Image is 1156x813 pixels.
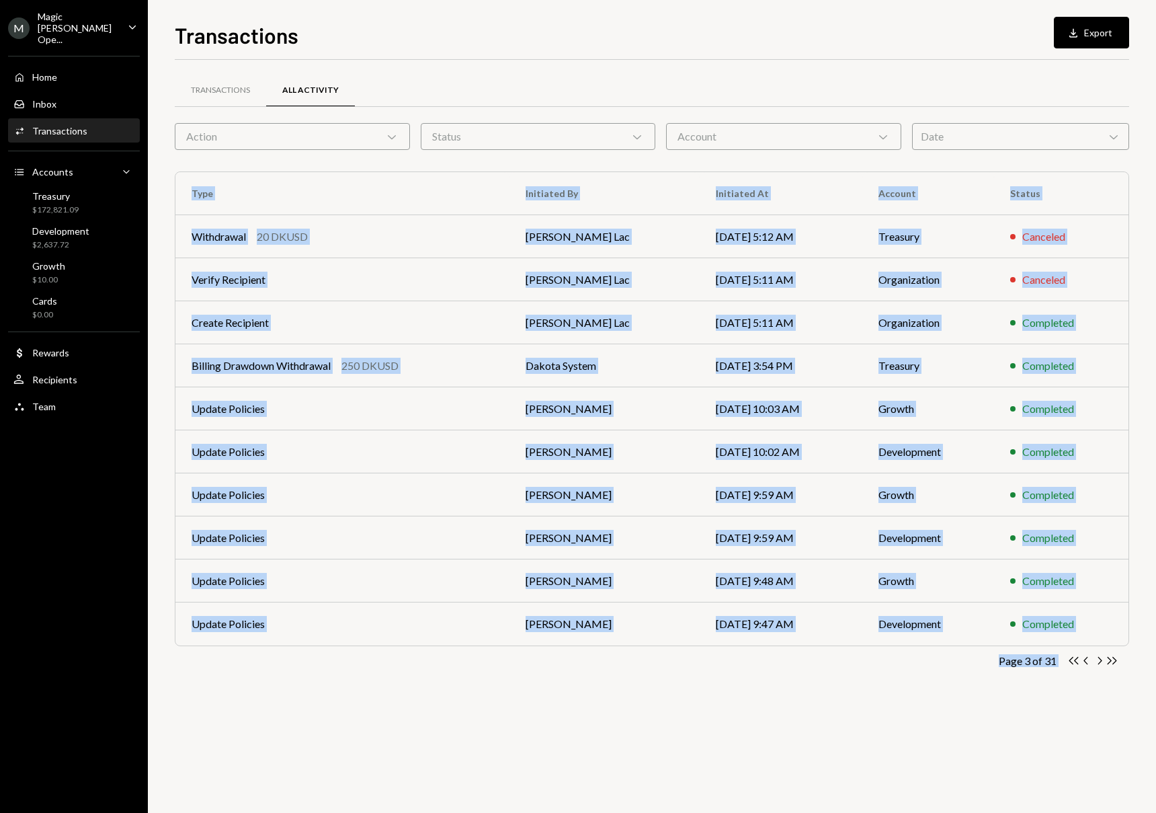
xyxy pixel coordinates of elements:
a: Growth$10.00 [8,256,140,288]
th: Initiated By [509,172,700,215]
td: Treasury [862,215,995,258]
div: Completed [1022,487,1074,503]
td: Development [862,430,995,473]
div: $172,821.09 [32,204,79,216]
div: Withdrawal [192,229,246,245]
div: M [8,17,30,39]
td: [DATE] 9:48 AM [700,559,862,603]
a: Recipients [8,367,140,391]
td: Verify Recipient [175,258,509,301]
td: [PERSON_NAME] [509,559,700,603]
a: Transactions [175,73,266,108]
div: 250 DKUSD [341,358,399,374]
td: Development [862,516,995,559]
h1: Transactions [175,22,298,48]
div: $10.00 [32,274,65,286]
a: Team [8,394,140,418]
td: Update Policies [175,603,509,646]
div: Growth [32,260,65,272]
th: Initiated At [700,172,862,215]
td: [DATE] 3:54 PM [700,344,862,387]
div: Magic [PERSON_NAME] Ope... [38,11,117,45]
div: Home [32,71,57,83]
div: Transactions [191,85,250,96]
div: Rewards [32,347,69,358]
div: Completed [1022,616,1074,632]
td: [PERSON_NAME] Lac [509,215,700,258]
div: Canceled [1022,272,1065,288]
div: Date [912,123,1129,150]
td: Create Recipient [175,301,509,344]
th: Account [862,172,995,215]
div: Transactions [32,125,87,137]
div: $2,637.72 [32,239,89,251]
div: Status [421,123,656,150]
td: Update Policies [175,473,509,516]
div: Completed [1022,573,1074,589]
td: Update Policies [175,559,509,603]
td: [DATE] 9:59 AM [700,516,862,559]
td: [PERSON_NAME] [509,387,700,430]
div: Canceled [1022,229,1065,245]
div: Account [666,123,901,150]
div: Billing Drawdown Withdrawal [192,358,331,374]
button: Export [1054,17,1129,48]
a: Accounts [8,159,140,184]
td: [PERSON_NAME] [509,430,700,473]
td: [PERSON_NAME] [509,473,700,516]
td: Organization [862,258,995,301]
a: Treasury$172,821.09 [8,186,140,219]
td: [PERSON_NAME] Lac [509,258,700,301]
td: Growth [862,559,995,603]
div: 20 DKUSD [257,229,308,245]
td: [DATE] 5:11 AM [700,258,862,301]
td: Update Policies [175,430,509,473]
td: [DATE] 10:03 AM [700,387,862,430]
td: [PERSON_NAME] [509,603,700,646]
td: [DATE] 5:12 AM [700,215,862,258]
th: Status [994,172,1128,215]
td: [DATE] 9:47 AM [700,603,862,646]
td: [DATE] 10:02 AM [700,430,862,473]
td: Update Policies [175,516,509,559]
td: [DATE] 5:11 AM [700,301,862,344]
div: Completed [1022,444,1074,460]
div: Treasury [32,190,79,202]
a: Cards$0.00 [8,291,140,323]
td: [DATE] 9:59 AM [700,473,862,516]
td: Update Policies [175,387,509,430]
div: Completed [1022,401,1074,417]
td: Growth [862,387,995,430]
div: Accounts [32,166,73,178]
td: Growth [862,473,995,516]
td: [PERSON_NAME] Lac [509,301,700,344]
a: Development$2,637.72 [8,221,140,254]
div: Completed [1022,358,1074,374]
div: $0.00 [32,309,57,321]
a: All Activity [266,73,355,108]
td: Dakota System [509,344,700,387]
div: Inbox [32,98,56,110]
div: Completed [1022,315,1074,331]
a: Inbox [8,91,140,116]
td: Treasury [862,344,995,387]
div: Recipients [32,374,77,385]
div: Cards [32,295,57,307]
a: Home [8,65,140,89]
div: All Activity [282,85,339,96]
td: Development [862,603,995,646]
div: Action [175,123,410,150]
div: Development [32,225,89,237]
td: [PERSON_NAME] [509,516,700,559]
th: Type [175,172,509,215]
td: Organization [862,301,995,344]
a: Transactions [8,118,140,143]
a: Rewards [8,340,140,364]
div: Completed [1022,530,1074,546]
div: Team [32,401,56,412]
div: Page 3 of 31 [999,654,1057,667]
